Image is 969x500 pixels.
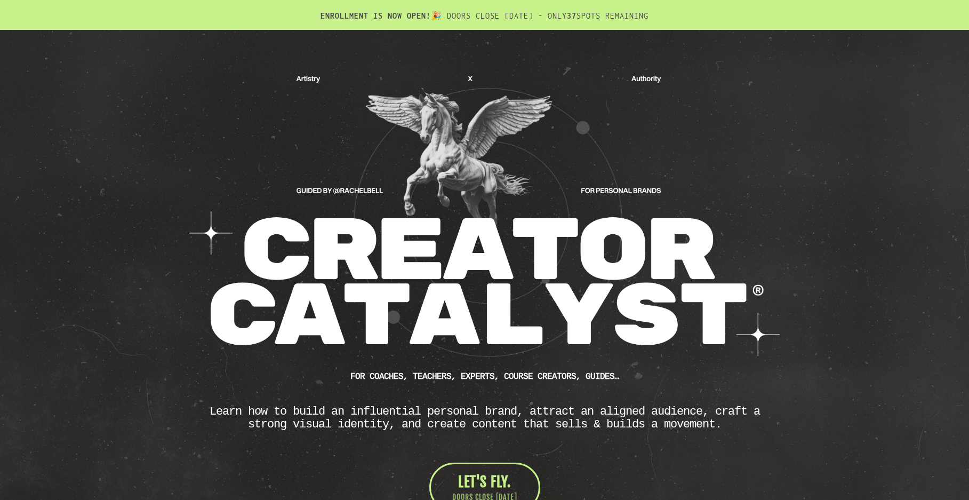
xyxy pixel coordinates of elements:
[350,371,619,381] b: FOR Coaches, teachers, experts, course creators, guides…
[191,405,778,431] div: Learn how to build an influential personal brand, attract an aligned audience, craft a strong vis...
[321,11,431,20] b: ENROLLMENT IS NOW OPEN!
[191,11,778,30] h2: 🎉 DOORS CLOSE [DATE] - ONLY SPOTS REMAINING
[567,11,576,20] b: 37
[458,473,511,490] span: LET'S FLY.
